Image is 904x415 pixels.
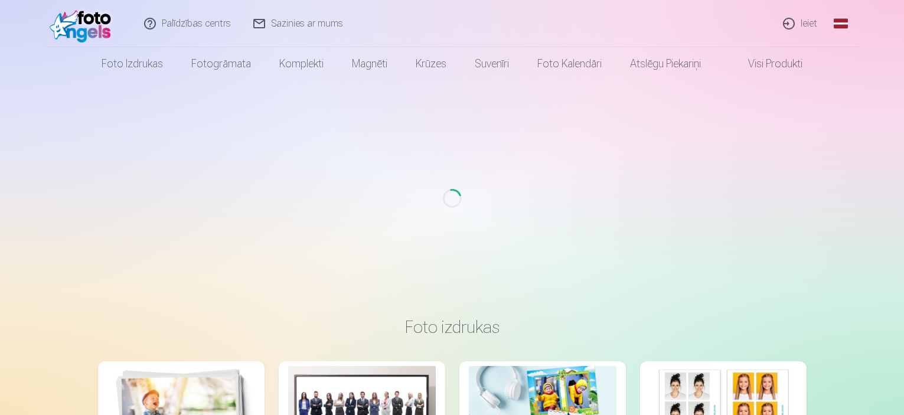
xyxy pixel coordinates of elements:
a: Foto izdrukas [87,47,177,80]
a: Suvenīri [461,47,523,80]
h3: Foto izdrukas [107,316,797,338]
a: Komplekti [265,47,338,80]
a: Visi produkti [715,47,817,80]
a: Foto kalendāri [523,47,616,80]
a: Magnēti [338,47,402,80]
img: /fa1 [50,5,118,43]
a: Krūzes [402,47,461,80]
a: Fotogrāmata [177,47,265,80]
a: Atslēgu piekariņi [616,47,715,80]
